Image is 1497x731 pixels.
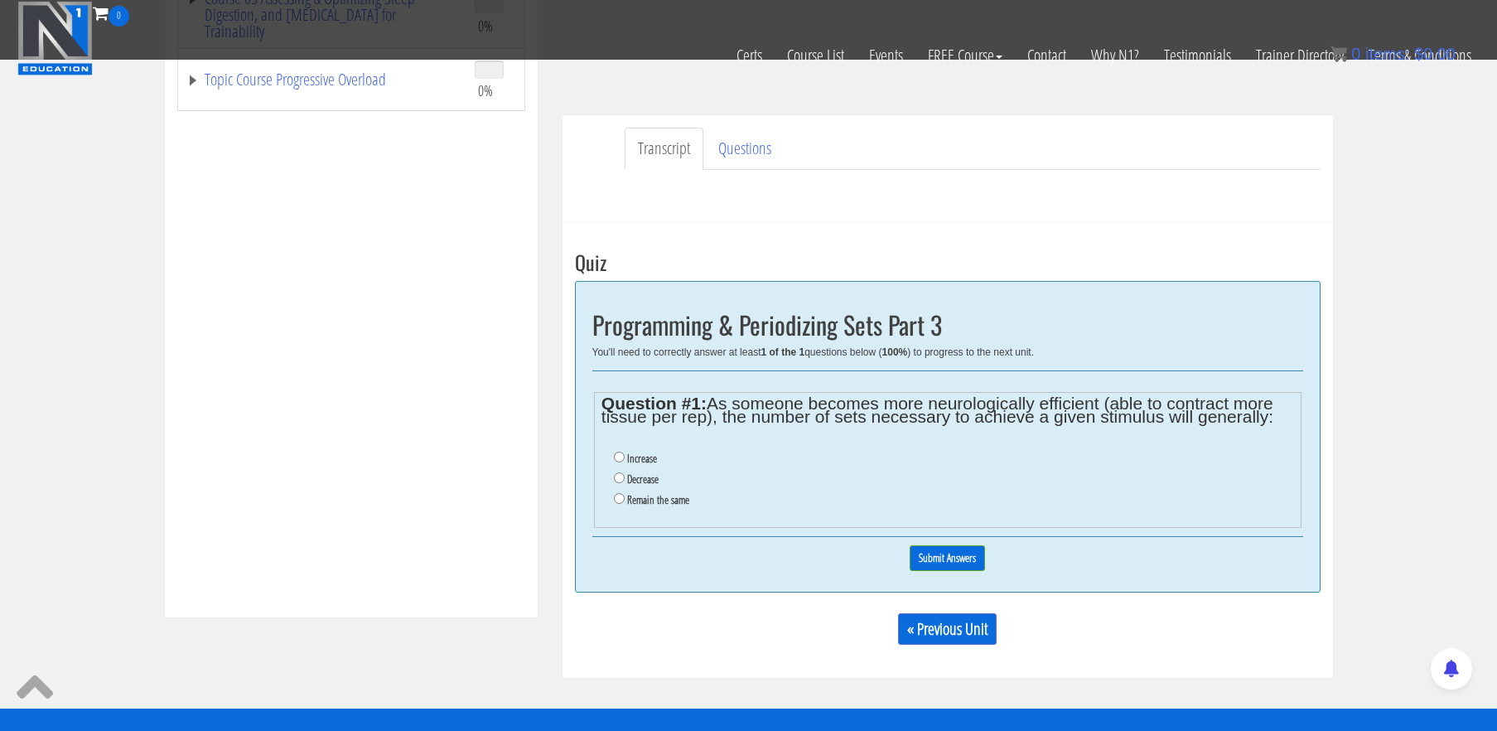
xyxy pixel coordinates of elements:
[882,346,908,358] b: 100%
[601,397,1293,424] legend: As someone becomes more neurologically efficient (able to contract more tissue per rep), the numb...
[898,613,997,645] a: « Previous Unit
[775,27,857,85] a: Course List
[1330,46,1347,62] img: icon11.png
[625,128,703,170] a: Transcript
[915,27,1015,85] a: FREE Course
[93,2,129,24] a: 0
[857,27,915,85] a: Events
[1414,45,1423,63] span: $
[627,472,659,486] label: Decrease
[186,71,458,88] a: Topic Course Progressive Overload
[1243,27,1356,85] a: Trainer Directory
[1152,27,1243,85] a: Testimonials
[1351,45,1360,63] span: 0
[705,128,785,170] a: Questions
[1330,45,1456,63] a: 0 items: $0.00
[1356,27,1484,85] a: Terms & Conditions
[575,251,1321,273] h3: Quiz
[627,452,657,465] label: Increase
[1079,27,1152,85] a: Why N1?
[761,346,804,358] b: 1 of the 1
[1414,45,1456,63] bdi: 0.00
[1365,45,1409,63] span: items:
[601,394,707,413] strong: Question #1:
[627,493,689,506] label: Remain the same
[592,346,1303,358] div: You'll need to correctly answer at least questions below ( ) to progress to the next unit.
[17,1,93,75] img: n1-education
[910,545,985,571] input: Submit Answers
[1015,27,1079,85] a: Contact
[592,311,1303,338] h2: Programming & Periodizing Sets Part 3
[478,81,493,99] span: 0%
[109,6,129,27] span: 0
[724,27,775,85] a: Certs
